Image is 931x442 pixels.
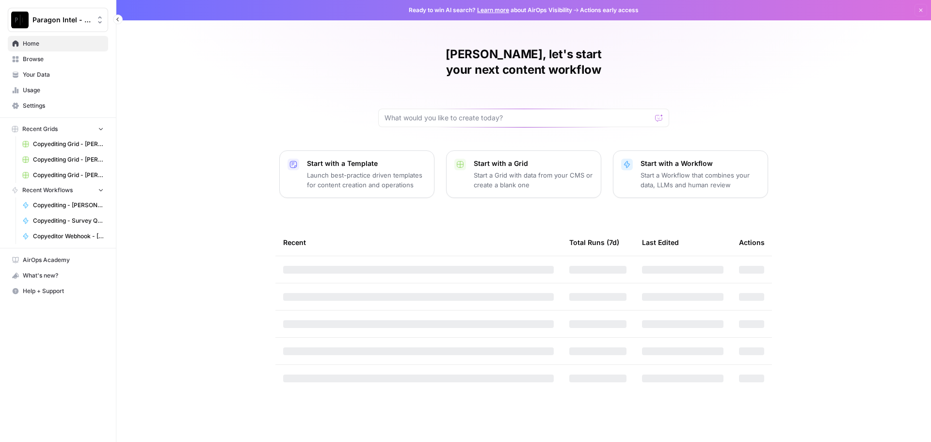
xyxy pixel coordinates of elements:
[8,51,108,67] a: Browse
[32,15,91,25] span: Paragon Intel - Copyediting
[613,150,768,198] button: Start with a WorkflowStart a Workflow that combines your data, LLMs and human review
[279,150,434,198] button: Start with a TemplateLaunch best-practice driven templates for content creation and operations
[23,256,104,264] span: AirOps Academy
[11,11,29,29] img: Paragon Intel - Copyediting Logo
[474,170,593,190] p: Start a Grid with data from your CMS or create a blank one
[33,201,104,210] span: Copyediting - [PERSON_NAME]
[22,125,58,133] span: Recent Grids
[33,216,104,225] span: Copyediting - Survey Questions - [PERSON_NAME]
[18,152,108,167] a: Copyediting Grid - [PERSON_NAME]
[23,39,104,48] span: Home
[8,268,108,283] button: What's new?
[307,170,426,190] p: Launch best-practice driven templates for content creation and operations
[378,47,669,78] h1: [PERSON_NAME], let's start your next content workflow
[8,252,108,268] a: AirOps Academy
[18,167,108,183] a: Copyediting Grid - [PERSON_NAME]
[474,159,593,168] p: Start with a Grid
[446,150,601,198] button: Start with a GridStart a Grid with data from your CMS or create a blank one
[385,113,651,123] input: What would you like to create today?
[409,6,572,15] span: Ready to win AI search? about AirOps Visibility
[33,171,104,180] span: Copyediting Grid - [PERSON_NAME]
[580,6,639,15] span: Actions early access
[477,6,509,14] a: Learn more
[8,67,108,82] a: Your Data
[8,82,108,98] a: Usage
[33,155,104,164] span: Copyediting Grid - [PERSON_NAME]
[642,229,679,256] div: Last Edited
[18,213,108,229] a: Copyediting - Survey Questions - [PERSON_NAME]
[33,232,104,241] span: Copyeditor Webhook - [PERSON_NAME]
[307,159,426,168] p: Start with a Template
[8,283,108,299] button: Help + Support
[18,197,108,213] a: Copyediting - [PERSON_NAME]
[23,101,104,110] span: Settings
[22,186,73,195] span: Recent Workflows
[8,183,108,197] button: Recent Workflows
[641,159,760,168] p: Start with a Workflow
[569,229,619,256] div: Total Runs (7d)
[8,98,108,114] a: Settings
[23,287,104,295] span: Help + Support
[23,55,104,64] span: Browse
[8,8,108,32] button: Workspace: Paragon Intel - Copyediting
[8,122,108,136] button: Recent Grids
[33,140,104,148] span: Copyediting Grid - [PERSON_NAME]
[641,170,760,190] p: Start a Workflow that combines your data, LLMs and human review
[283,229,554,256] div: Recent
[18,136,108,152] a: Copyediting Grid - [PERSON_NAME]
[23,86,104,95] span: Usage
[739,229,765,256] div: Actions
[8,36,108,51] a: Home
[23,70,104,79] span: Your Data
[18,229,108,244] a: Copyeditor Webhook - [PERSON_NAME]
